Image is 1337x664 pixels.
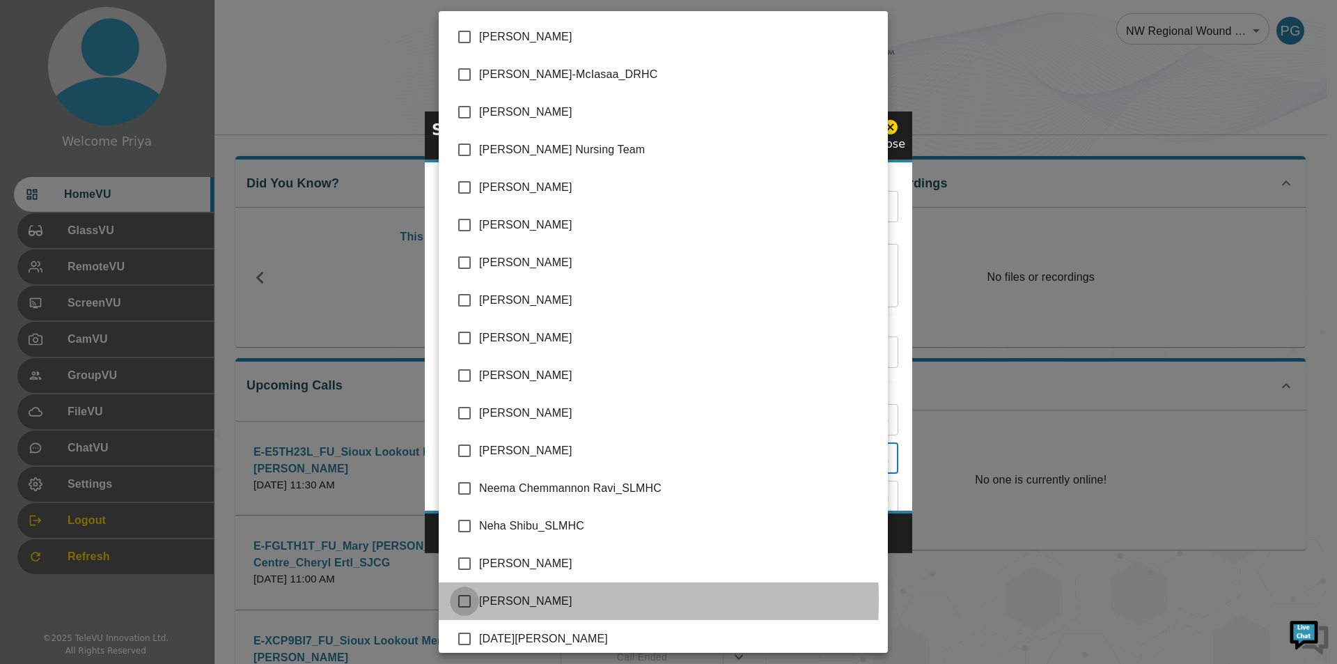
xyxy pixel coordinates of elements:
span: [PERSON_NAME] [479,442,877,459]
span: [PERSON_NAME] [479,367,877,384]
span: [PERSON_NAME] [479,254,877,271]
textarea: Type your message and hit 'Enter' [7,380,265,429]
span: [DATE][PERSON_NAME] [479,631,877,647]
span: [PERSON_NAME] [479,593,877,610]
span: [PERSON_NAME] [479,405,877,422]
img: Chat Widget [1288,615,1330,657]
span: [PERSON_NAME] [479,292,877,309]
div: Chat with us now [72,73,234,91]
div: Minimize live chat window [228,7,262,40]
span: [PERSON_NAME] [479,179,877,196]
span: We're online! [81,176,192,316]
span: Neema Chemmannon Ravi_SLMHC [479,480,877,497]
span: [PERSON_NAME] Nursing Team [479,141,877,158]
span: [PERSON_NAME] [479,29,877,45]
span: [PERSON_NAME] [479,104,877,121]
span: [PERSON_NAME] [479,330,877,346]
span: [PERSON_NAME] [479,555,877,572]
span: [PERSON_NAME] [479,217,877,233]
span: Neha Shibu_SLMHC [479,518,877,534]
img: d_736959983_company_1615157101543_736959983 [24,65,58,100]
span: [PERSON_NAME]-McIasaa_DRHC [479,66,877,83]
